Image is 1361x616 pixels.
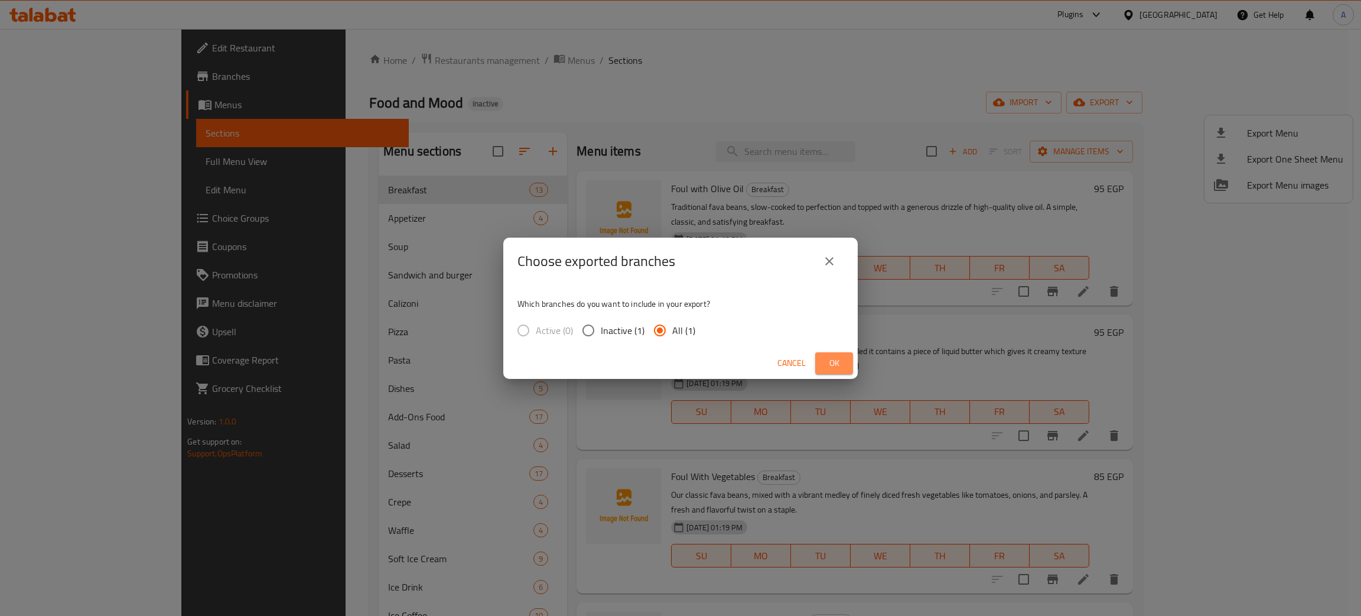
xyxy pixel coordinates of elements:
[536,323,573,338] span: Active (0)
[815,352,853,374] button: Ok
[815,247,844,275] button: close
[672,323,695,338] span: All (1)
[601,323,644,338] span: Inactive (1)
[517,252,675,271] h2: Choose exported branches
[517,298,844,310] p: Which branches do you want to include in your export?
[773,352,810,374] button: Cancel
[825,356,844,371] span: Ok
[777,356,806,371] span: Cancel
